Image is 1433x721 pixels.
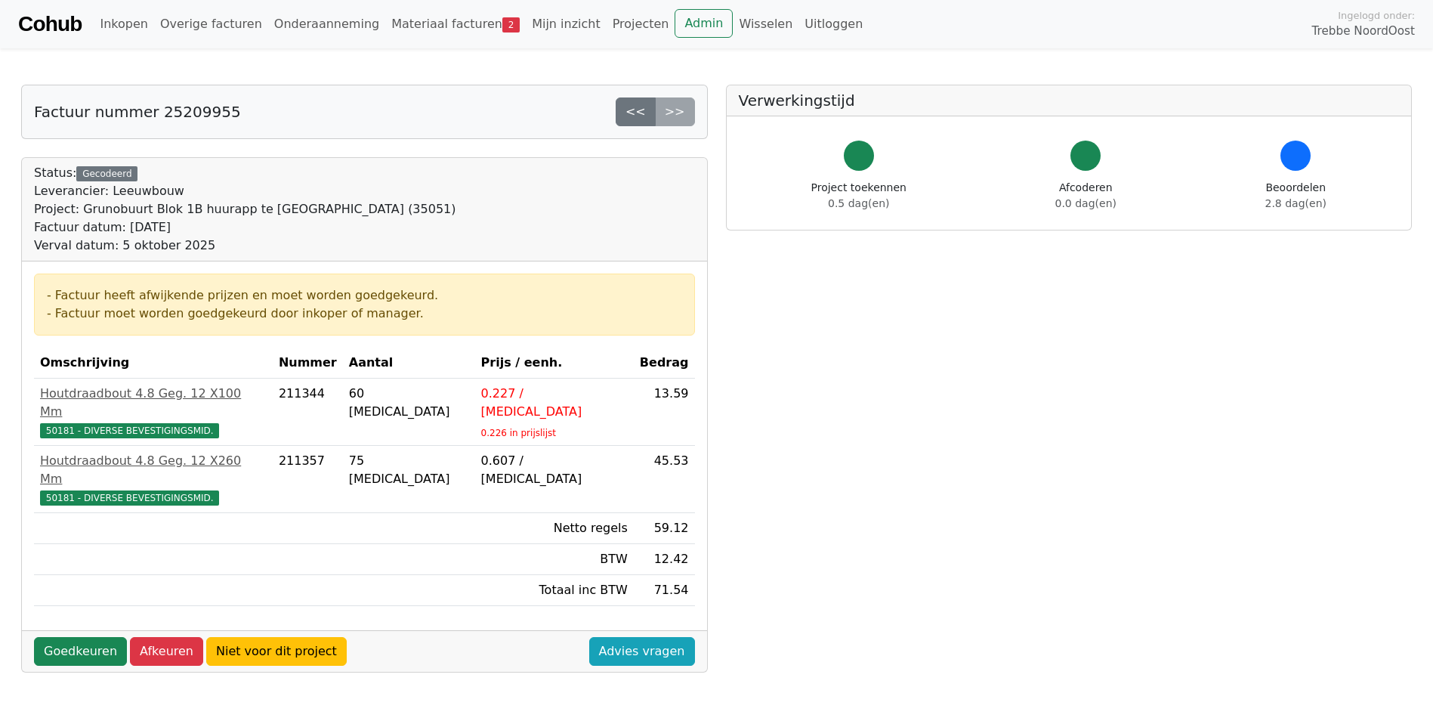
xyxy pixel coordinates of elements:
div: Factuur datum: [DATE] [34,218,456,237]
a: Mijn inzicht [526,9,607,39]
td: 211357 [273,446,343,513]
a: Advies vragen [589,637,695,666]
div: - Factuur moet worden goedgekeurd door inkoper of manager. [47,305,682,323]
a: Houtdraadbout 4.8 Geg. 12 X260 Mm50181 - DIVERSE BEVESTIGINGSMID. [40,452,267,506]
th: Prijs / eenh. [475,348,634,379]
a: Uitloggen [798,9,869,39]
span: 2 [502,17,520,32]
td: 59.12 [634,513,695,544]
div: Afcoderen [1055,180,1116,212]
a: Cohub [18,6,82,42]
span: Ingelogd onder: [1338,8,1415,23]
div: - Factuur heeft afwijkende prijzen en moet worden goedgekeurd. [47,286,682,305]
td: Netto regels [475,513,634,544]
div: Status: [34,164,456,255]
td: 45.53 [634,446,695,513]
th: Nummer [273,348,343,379]
span: 0.5 dag(en) [828,197,889,209]
div: 0.227 / [MEDICAL_DATA] [481,385,628,421]
td: 211344 [273,379,343,446]
div: Verval datum: 5 oktober 2025 [34,237,456,255]
div: Beoordelen [1265,180,1326,212]
div: Gecodeerd [76,166,137,181]
div: 0.607 / [MEDICAL_DATA] [481,452,628,488]
a: Inkopen [94,9,153,39]
a: Projecten [607,9,675,39]
div: Houtdraadbout 4.8 Geg. 12 X260 Mm [40,452,267,488]
a: Onderaanneming [268,9,385,39]
th: Omschrijving [34,348,273,379]
div: 60 [MEDICAL_DATA] [349,385,469,421]
a: Admin [675,9,733,38]
th: Bedrag [634,348,695,379]
span: 50181 - DIVERSE BEVESTIGINGSMID. [40,490,219,506]
a: Goedkeuren [34,637,127,666]
a: Niet voor dit project [206,637,347,666]
span: Trebbe NoordOost [1312,23,1415,40]
th: Aantal [343,348,475,379]
td: Totaal inc BTW [475,575,634,606]
sub: 0.226 in prijslijst [481,428,556,438]
td: 12.42 [634,544,695,575]
td: 13.59 [634,379,695,446]
td: 71.54 [634,575,695,606]
span: 0.0 dag(en) [1055,197,1116,209]
a: << [616,97,656,126]
a: Afkeuren [130,637,203,666]
div: Project toekennen [811,180,906,212]
div: Leverancier: Leeuwbouw [34,182,456,200]
a: Houtdraadbout 4.8 Geg. 12 X100 Mm50181 - DIVERSE BEVESTIGINGSMID. [40,385,267,439]
h5: Verwerkingstijd [739,91,1400,110]
span: 2.8 dag(en) [1265,197,1326,209]
div: 75 [MEDICAL_DATA] [349,452,469,488]
a: Materiaal facturen2 [385,9,526,39]
h5: Factuur nummer 25209955 [34,103,241,121]
span: 50181 - DIVERSE BEVESTIGINGSMID. [40,423,219,438]
a: Overige facturen [154,9,268,39]
a: Wisselen [733,9,798,39]
div: Houtdraadbout 4.8 Geg. 12 X100 Mm [40,385,267,421]
div: Project: Grunobuurt Blok 1B huurapp te [GEOGRAPHIC_DATA] (35051) [34,200,456,218]
td: BTW [475,544,634,575]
